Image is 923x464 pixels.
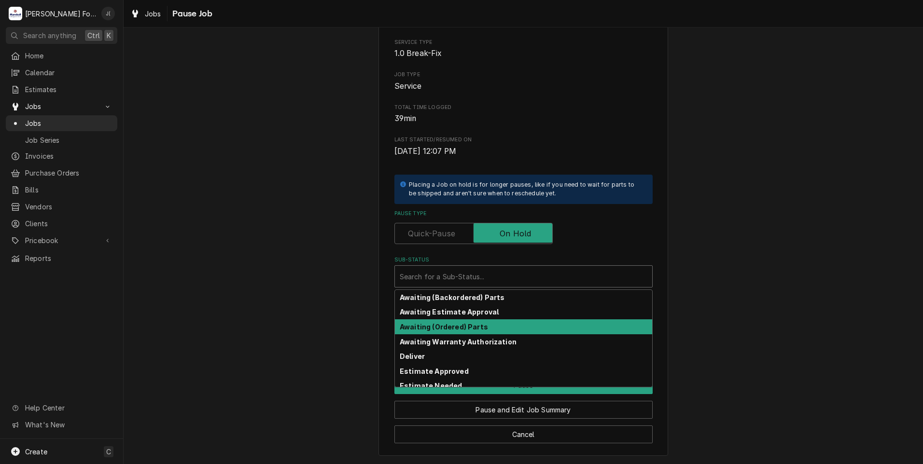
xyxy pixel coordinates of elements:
a: Purchase Orders [6,165,117,181]
a: Reports [6,250,117,266]
div: Placing a Job on hold is for longer pauses, like if you need to wait for parts to be shipped and ... [409,180,643,198]
span: [DATE] 12:07 PM [394,147,456,156]
div: Job Type [394,71,653,92]
div: [PERSON_NAME] Food Equipment Service [25,9,96,19]
div: Button Group Row [394,419,653,443]
span: Purchase Orders [25,168,112,178]
strong: Deliver [400,352,425,360]
span: Service [394,82,422,91]
div: Total Time Logged [394,104,653,124]
div: Button Group [394,376,653,443]
span: Last Started/Resumed On [394,136,653,144]
span: Total Time Logged [394,104,653,111]
a: Go to Help Center [6,400,117,416]
a: Go to What's New [6,417,117,433]
span: Total Time Logged [394,113,653,124]
div: J( [101,7,115,20]
label: Sub-Status [394,256,653,264]
span: Invoices [25,151,112,161]
label: Pause Type [394,210,653,218]
span: What's New [25,420,112,430]
span: Service Type [394,48,653,59]
span: Last Started/Resumed On [394,146,653,157]
span: Job Type [394,71,653,79]
strong: Awaiting (Ordered) Parts [400,323,488,331]
div: Button Group Row [394,394,653,419]
a: Go to Pricebook [6,232,117,248]
strong: Estimate Approved [400,367,469,375]
div: Marshall Food Equipment Service's Avatar [9,7,22,20]
a: Estimates [6,82,117,97]
span: Vendors [25,202,112,212]
a: Jobs [126,6,165,22]
span: Home [25,51,112,61]
a: Bills [6,182,117,198]
span: C [106,447,111,457]
a: Invoices [6,148,117,164]
button: Cancel [394,425,653,443]
span: Clients [25,218,112,229]
a: Vendors [6,199,117,215]
a: Clients [6,216,117,232]
span: Estimates [25,84,112,95]
span: Calendar [25,68,112,78]
strong: Awaiting Warranty Authorization [400,338,517,346]
div: Service Type [394,39,653,59]
span: K [107,30,111,41]
span: Ctrl [87,30,100,41]
span: 1.0 Break-Fix [394,49,442,58]
a: Calendar [6,65,117,81]
strong: Awaiting Estimate Approval [400,308,499,316]
div: Last Started/Resumed On [394,136,653,157]
span: Pricebook [25,235,98,246]
div: Jeff Debigare (109)'s Avatar [101,7,115,20]
a: Home [6,48,117,64]
div: M [9,7,22,20]
span: Search anything [23,30,76,41]
div: Sub-Status [394,256,653,287]
a: Go to Jobs [6,98,117,114]
button: Pause and Edit Job Summary [394,401,653,419]
button: Search anythingCtrlK [6,27,117,44]
strong: Awaiting (Backordered) Parts [400,293,504,301]
span: Service Type [394,39,653,46]
span: Job Series [25,135,112,145]
a: Job Series [6,132,117,148]
span: Jobs [145,9,161,19]
span: 39min [394,114,417,123]
strong: Estimate Needed [400,382,462,390]
span: Jobs [25,101,98,111]
span: Jobs [25,118,112,128]
span: Create [25,448,47,456]
span: Job Type [394,81,653,92]
a: Jobs [6,115,117,131]
span: Bills [25,185,112,195]
span: Reports [25,253,112,263]
div: Pause Type [394,210,653,244]
span: Help Center [25,403,112,413]
span: Pause Job [169,7,212,20]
